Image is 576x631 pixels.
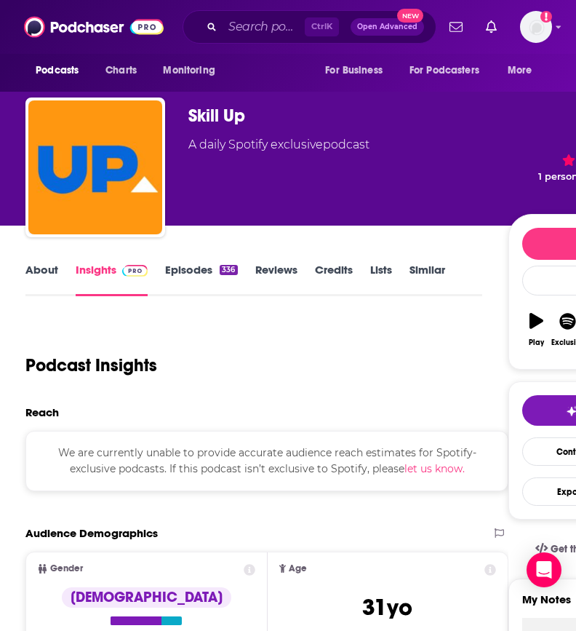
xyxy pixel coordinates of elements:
[325,60,383,81] span: For Business
[165,263,237,296] a: Episodes336
[183,10,436,44] div: Search podcasts, credits, & more...
[351,18,424,36] button: Open AdvancedNew
[105,60,137,81] span: Charts
[25,354,157,376] h1: Podcast Insights
[25,57,97,84] button: open menu
[58,446,476,475] span: We are currently unable to provide accurate audience reach estimates for Spotify-exclusive podcas...
[36,60,79,81] span: Podcasts
[520,11,552,43] img: User Profile
[50,564,83,574] span: Gender
[153,57,233,84] button: open menu
[122,265,148,277] img: Podchaser Pro
[409,60,479,81] span: For Podcasters
[28,100,162,234] img: Skill Up
[223,15,305,39] input: Search podcasts, credits, & more...
[508,60,532,81] span: More
[163,60,215,81] span: Monitoring
[315,263,353,296] a: Credits
[480,15,503,39] a: Show notifications dropdown
[520,11,552,43] button: Show profile menu
[362,593,412,622] span: 31 yo
[220,265,237,275] div: 336
[25,263,58,296] a: About
[289,564,307,574] span: Age
[404,461,465,477] button: let us know.
[255,263,297,296] a: Reviews
[444,15,468,39] a: Show notifications dropdown
[370,263,392,296] a: Lists
[25,526,158,540] h2: Audience Demographics
[96,57,145,84] a: Charts
[540,11,552,23] svg: Add a profile image
[400,57,500,84] button: open menu
[409,263,445,296] a: Similar
[24,13,164,41] img: Podchaser - Follow, Share and Rate Podcasts
[357,23,417,31] span: Open Advanced
[497,57,551,84] button: open menu
[305,17,339,36] span: Ctrl K
[25,405,59,419] h2: Reach
[527,552,561,587] div: Open Intercom Messenger
[520,11,552,43] span: Logged in as evankrask
[76,263,148,296] a: InsightsPodchaser Pro
[397,9,423,23] span: New
[522,303,551,356] button: Play
[188,136,369,154] div: A daily Spotify exclusive podcast
[529,338,544,347] div: Play
[62,587,231,608] div: [DEMOGRAPHIC_DATA]
[315,57,401,84] button: open menu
